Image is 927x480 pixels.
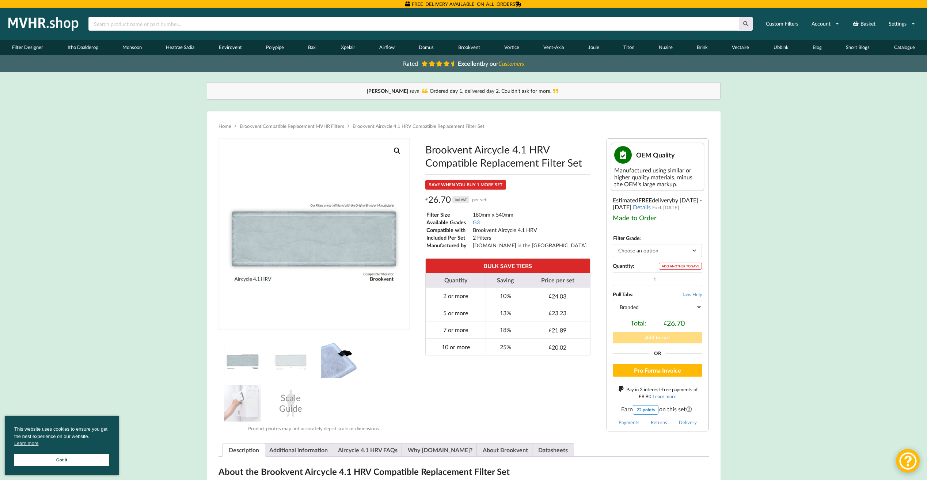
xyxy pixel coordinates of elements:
a: Envirovent [206,40,254,55]
span: £ [664,320,667,326]
span: Rated [403,60,418,67]
div: SAVE WHEN YOU BUY 1 MORE SET [425,180,506,190]
td: 7 or more [426,321,486,338]
a: Delivery [679,419,697,425]
a: Aircycle 4.1 HRV FAQs [338,443,398,456]
a: Account [807,17,844,30]
a: Polypipe [254,40,296,55]
a: Vectaire [720,40,761,55]
button: Add to cart [613,332,702,343]
span: £ [549,310,552,316]
td: Manufactured by [426,242,472,249]
td: 5 or more [426,304,486,321]
span: Tabs Help [682,292,702,297]
a: Monsoon [110,40,154,55]
div: ADD ANOTHER TO SAVE [659,263,702,270]
div: Manufactured using similar or higher quality materials, minus the OEM's large markup. [614,167,701,187]
a: Custom Filters [761,17,803,30]
a: View full-screen image gallery [391,144,404,157]
a: Got it cookie [14,454,109,466]
span: Earn on this set [613,405,702,415]
a: Vent-Axia [531,40,576,55]
i: says [410,88,419,94]
b: Excellent [458,60,482,67]
i: Customers [498,60,524,67]
div: 24.03 [549,293,566,300]
td: Brookvent Aircycle 4.1 HRV [472,226,587,233]
label: Filter Grade [613,235,639,241]
span: per set [472,194,487,205]
div: 8.90 [639,393,651,399]
a: Settings [884,17,920,30]
td: 2 or more [426,287,486,304]
span: Excl. [DATE] [652,205,679,210]
img: mvhr.shop.png [5,15,82,33]
a: Basket [848,17,880,30]
span: Brookvent Aircycle 4.1 HRV Compatible Replacement Filter Set [353,123,485,129]
a: Domus [407,40,446,55]
img: Brookvent Aircycle 4.1 HRV Compatible MVHR Filter Replacement Set from MVHR.shop [224,342,261,378]
div: Ordered day 1, delivered day 2. Couldn’t ask for more. [214,87,713,95]
div: 26.70 [425,194,487,205]
th: Price per set [525,273,590,287]
span: This website uses cookies to ensure you get the best experience on our website. [14,426,109,449]
a: Blog [801,40,834,55]
button: Pro Forma Invoice [613,364,702,377]
div: Made to Order [613,214,702,222]
th: BULK SAVE TIERS [426,259,590,273]
a: Titon [611,40,646,55]
th: Quantity [426,273,486,287]
h2: About the Brookvent Aircycle 4.1 HRV Compatible Replacement Filter Set [219,466,709,477]
span: OEM Quality [636,151,675,159]
a: Brookvent Compatible Replacement MVHR Filters [240,123,344,129]
div: 21.89 [549,327,566,334]
a: Ubbink [761,40,800,55]
td: Compatible with [426,226,472,233]
span: by our [458,60,524,67]
div: Estimated delivery . [607,138,708,431]
a: G3 [473,219,480,225]
td: 10% [486,287,525,304]
b: [PERSON_NAME] [367,88,408,94]
h1: Brookvent Aircycle 4.1 HRV Compatible Replacement Filter Set [425,143,590,169]
img: Installing an MVHR Filter [224,385,261,422]
div: Product photos may not accurately depict scale or dimensions. [219,426,410,431]
input: Search product name or part number... [88,17,739,31]
td: 180mm x 540mm [472,211,587,218]
a: Airflow [367,40,407,55]
a: Description [229,443,259,456]
div: 23.23 [549,309,566,316]
a: About Brookvent [483,443,528,456]
a: Home [219,123,231,129]
a: Nuaire [646,40,684,55]
a: Vortice [492,40,531,55]
span: £ [549,327,552,333]
td: 18% [486,321,525,338]
a: Details [633,203,651,210]
span: Total: [631,319,646,327]
a: Datasheets [538,443,568,456]
td: 25% [486,338,525,355]
td: Included Per Set [426,234,472,241]
a: Short Blogs [834,40,882,55]
img: MVHR Filter with a Black Tag [321,342,357,378]
a: Brink [685,40,720,55]
td: 10 or more [426,338,486,355]
a: Why [DOMAIN_NAME]? [408,443,472,456]
span: £ [549,293,552,299]
a: Learn more [653,393,676,399]
td: Filter Size [426,211,472,218]
a: Joule [576,40,611,55]
div: 20.02 [549,344,566,351]
div: cookieconsent [5,416,119,475]
div: 22 points [633,405,658,415]
a: Catalogue [882,40,927,55]
span: £ [639,393,642,399]
img: Dimensions and Filter Grade of the Brookvent Aircycle 4.1 HRV Compatible MVHR Filter Replacement ... [273,342,309,378]
a: Returns [651,419,667,425]
span: £ [425,194,428,205]
a: Xpelair [329,40,367,55]
div: incl VAT [452,196,469,203]
b: Pull Tabs: [613,291,634,297]
a: Brookvent [446,40,492,55]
